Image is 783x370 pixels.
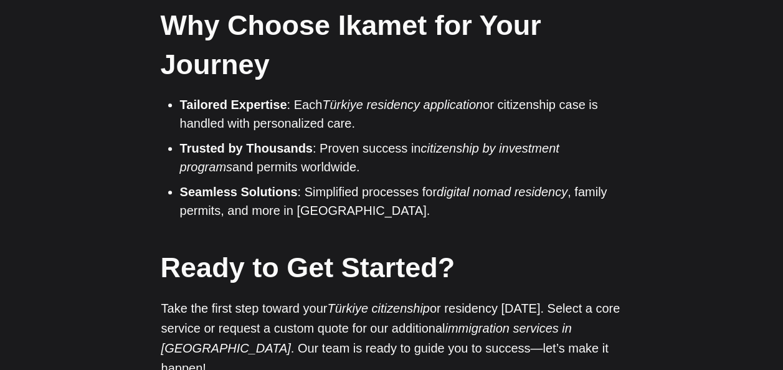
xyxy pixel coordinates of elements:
strong: Trusted by Thousands [180,141,313,155]
h2: Why Choose Ikamet for Your Journey [161,6,622,84]
em: digital nomad residency [437,185,567,199]
strong: Seamless Solutions [180,185,298,199]
em: Türkiye citizenship [327,301,430,315]
em: Türkiye residency application [322,98,483,111]
li: : Simplified processes for , family permits, and more in [GEOGRAPHIC_DATA]. [180,183,622,220]
h2: Ready to Get Started? [161,248,622,287]
em: citizenship by investment programs [180,141,559,174]
li: : Proven success in and permits worldwide. [180,139,622,176]
strong: Tailored Expertise [180,98,287,111]
li: : Each or citizenship case is handled with personalized care. [180,95,622,133]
